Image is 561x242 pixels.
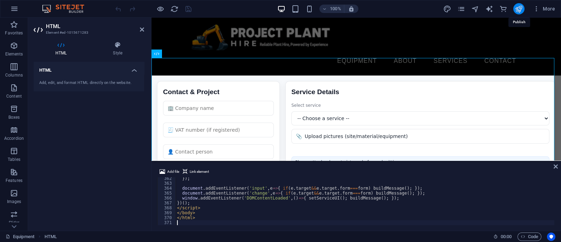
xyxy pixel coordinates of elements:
p: Images [7,199,21,204]
i: Commerce [499,5,507,13]
h4: HTML [34,41,91,56]
div: 369 [157,210,176,215]
p: Features [6,178,22,183]
i: Reload page [170,5,178,13]
div: 364 [157,186,176,191]
div: 363 [157,181,176,186]
h4: Style [91,41,144,56]
div: 371 [157,220,176,225]
p: Tables [8,157,20,162]
button: text_generator [485,5,494,13]
a: Click to cancel selection. Double-click to open Pages [6,233,34,241]
i: Navigator [471,5,479,13]
i: Design (Ctrl+Alt+Y) [443,5,451,13]
img: Editor Logo [40,5,93,13]
span: Click to select. Double-click to edit [45,233,57,241]
input: 🧾 VAT number (if registered) [12,105,122,120]
span: 00 00 [501,233,512,241]
button: Code [518,233,541,241]
input: 🏢 Company name [12,83,122,98]
button: Link element [182,168,210,176]
h2: HTML [46,23,144,30]
span: Link element [190,168,209,176]
i: AI Writer [485,5,493,13]
div: 368 [157,205,176,210]
span: More [533,5,555,12]
div: 365 [157,191,176,196]
button: design [443,5,452,13]
div: 370 [157,215,176,220]
p: Slider [9,220,20,225]
button: reload [170,5,178,13]
p: Columns [5,72,23,78]
i: Pages (Ctrl+Alt+S) [457,5,465,13]
p: Accordion [4,136,24,141]
button: navigator [471,5,480,13]
button: Click here to leave preview mode and continue editing [156,5,164,13]
button: More [530,3,558,14]
span: Add file [167,168,179,176]
button: Usercentrics [547,233,555,241]
div: 367 [157,201,176,205]
button: 100% [319,5,344,13]
span: Code [521,233,538,241]
div: Add, edit, and format HTML directly on the website. [39,80,138,86]
button: Add file [158,168,180,176]
div: 366 [157,196,176,201]
input: 👤 Contact person [12,127,122,142]
p: Elements [5,51,23,57]
div: 362 [157,176,176,181]
nav: breadcrumb [45,233,57,241]
h4: HTML [34,62,144,74]
span: : [506,234,507,239]
i: On resize automatically adjust zoom level to fit chosen device. [348,6,354,12]
button: commerce [499,5,508,13]
button: publish [513,3,525,14]
button: pages [457,5,466,13]
p: Boxes [8,115,20,120]
h3: Element #ed-1015671283 [46,30,130,36]
p: Content [6,93,22,99]
h6: Session time [493,233,512,241]
p: Favorites [5,30,23,36]
h6: 100% [330,5,341,13]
